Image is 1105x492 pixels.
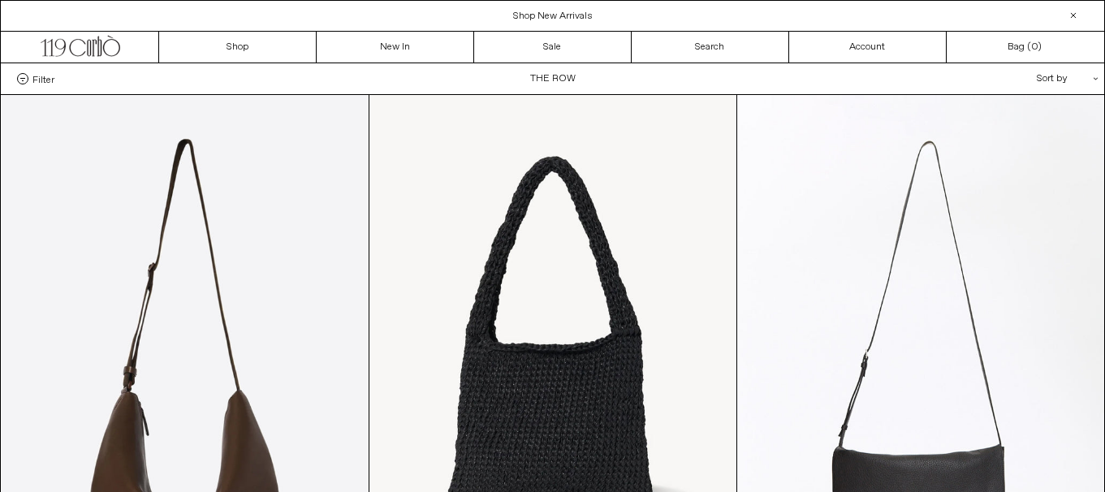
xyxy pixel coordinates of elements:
[32,73,54,84] span: Filter
[789,32,947,63] a: Account
[632,32,789,63] a: Search
[513,10,593,23] a: Shop New Arrivals
[1031,40,1042,54] span: )
[474,32,632,63] a: Sale
[942,63,1088,94] div: Sort by
[1031,41,1038,54] span: 0
[159,32,317,63] a: Shop
[947,32,1104,63] a: Bag ()
[317,32,474,63] a: New In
